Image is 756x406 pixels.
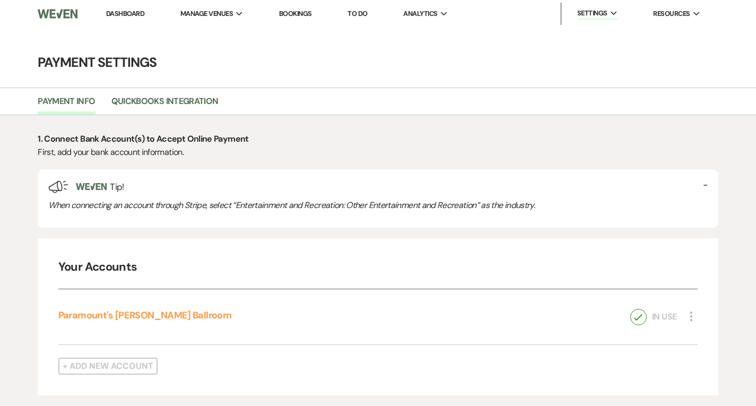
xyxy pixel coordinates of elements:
[38,132,718,146] p: 1. Connect Bank Account(s) to Accept Online Payment
[703,180,708,189] button: -
[58,259,698,275] h4: Your Accounts
[76,183,107,190] img: weven-logo-green.svg
[58,309,231,322] a: Paramount's [PERSON_NAME] Ballroom
[403,8,437,19] span: Analytics
[653,8,690,19] span: Resources
[630,309,676,325] div: In Use
[48,194,708,217] div: When connecting an account through Stripe, select “Entertainment and Recreation: Other Entertainm...
[58,358,158,375] button: + Add New Account
[48,180,68,193] img: loud-speaker-illustration.svg
[38,170,718,228] div: Tip!
[38,145,718,159] p: First, add your bank account information.
[38,3,77,25] img: Weven Logo
[577,8,607,19] span: Settings
[111,94,219,115] a: Quickbooks Integration
[38,94,95,115] a: Payment Info
[279,9,312,18] a: Bookings
[180,8,233,19] span: Manage Venues
[347,9,367,18] a: To Do
[106,9,144,18] a: Dashboard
